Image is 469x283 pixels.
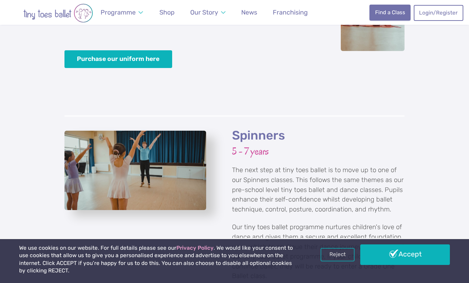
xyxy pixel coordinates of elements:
[232,145,405,158] h3: 5 - 7 years
[232,128,405,143] h2: Spinners
[273,9,308,16] span: Franchising
[9,4,108,23] img: tiny toes ballet
[369,5,411,20] a: Find a Class
[360,244,450,265] a: Accept
[232,165,405,214] p: The next step at tiny toes ballet is to move up to one of our Spinners classes. This follows the ...
[187,5,229,21] a: Our Story
[270,5,311,21] a: Franchising
[97,5,146,21] a: Programme
[238,5,260,21] a: News
[64,50,172,68] a: Purchase our uniform here
[190,9,218,16] span: Our Story
[176,245,214,251] a: Privacy Policy
[232,222,405,281] p: Our tiny toes ballet programme nurtures children's love of dance and gives them a secure and exce...
[19,244,299,275] p: We use cookies on our website. For full details please see our . We would like your consent to us...
[64,131,206,210] a: View full-size image
[156,5,178,21] a: Shop
[159,9,175,16] span: Shop
[241,9,257,16] span: News
[101,9,136,16] span: Programme
[414,5,463,21] a: Login/Register
[321,248,355,261] a: Reject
